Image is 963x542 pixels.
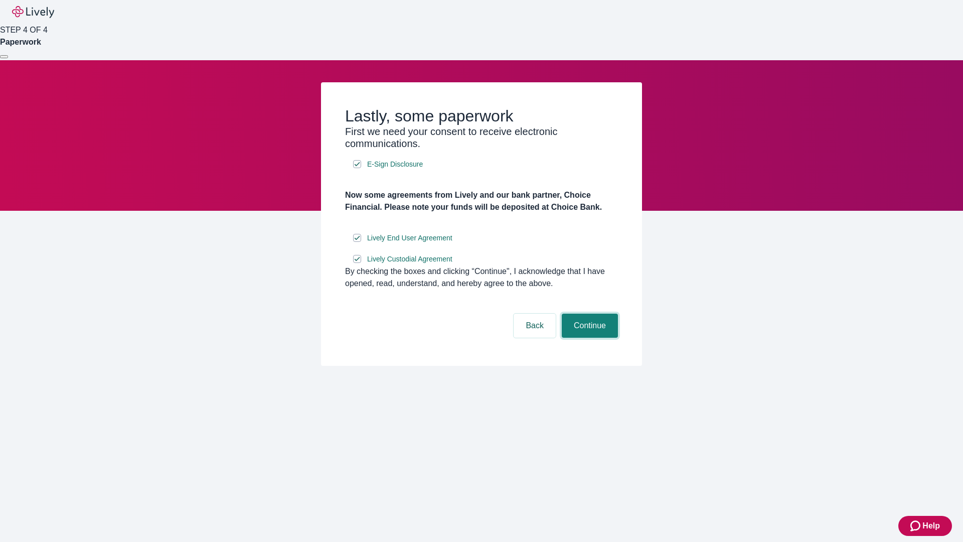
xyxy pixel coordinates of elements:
span: Lively Custodial Agreement [367,254,452,264]
img: Lively [12,6,54,18]
button: Back [514,314,556,338]
button: Continue [562,314,618,338]
span: E-Sign Disclosure [367,159,423,170]
span: Lively End User Agreement [367,233,452,243]
svg: Zendesk support icon [910,520,922,532]
button: Zendesk support iconHelp [898,516,952,536]
h2: Lastly, some paperwork [345,106,618,125]
a: e-sign disclosure document [365,253,454,265]
h3: First we need your consent to receive electronic communications. [345,125,618,150]
div: By checking the boxes and clicking “Continue", I acknowledge that I have opened, read, understand... [345,265,618,290]
a: e-sign disclosure document [365,232,454,244]
a: e-sign disclosure document [365,158,425,171]
h4: Now some agreements from Lively and our bank partner, Choice Financial. Please note your funds wi... [345,189,618,213]
span: Help [922,520,940,532]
